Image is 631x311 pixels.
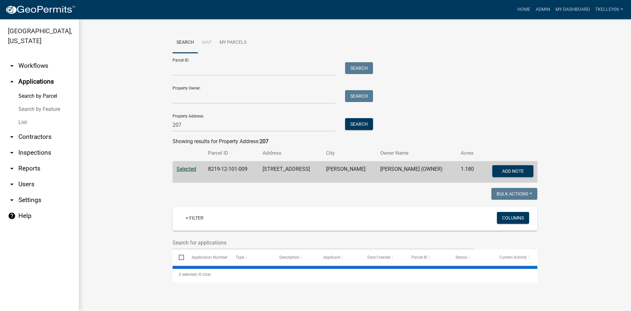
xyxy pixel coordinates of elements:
[259,161,322,183] td: [STREET_ADDRESS]
[180,212,209,224] a: + Filter
[279,255,299,260] span: Description
[260,138,269,144] strong: 207
[8,212,16,220] i: help
[185,249,229,265] datatable-header-cell: Application Number
[323,255,340,260] span: Applicant
[376,145,457,161] th: Owner Name
[8,133,16,141] i: arrow_drop_down
[173,266,537,283] div: 0 total
[192,255,227,260] span: Application Number
[405,249,449,265] datatable-header-cell: Parcel ID
[457,161,481,183] td: 1.180
[493,249,537,265] datatable-header-cell: Current Activity
[216,32,250,53] a: My Parcels
[173,249,185,265] datatable-header-cell: Select
[553,3,593,16] a: My Dashboard
[259,145,322,161] th: Address
[515,3,533,16] a: Home
[497,212,529,224] button: Columns
[457,145,481,161] th: Acres
[236,255,244,260] span: Type
[411,255,427,260] span: Parcel ID
[502,168,524,174] span: Add Note
[322,161,376,183] td: [PERSON_NAME]
[8,149,16,157] i: arrow_drop_down
[376,161,457,183] td: [PERSON_NAME] (OWNER)
[229,249,273,265] datatable-header-cell: Type
[533,3,553,16] a: Admin
[345,90,373,102] button: Search
[204,145,258,161] th: Parcel ID
[8,78,16,86] i: arrow_drop_up
[492,165,533,177] button: Add Note
[317,249,361,265] datatable-header-cell: Applicant
[593,3,626,16] a: Tkelley06
[500,255,527,260] span: Current Activity
[367,255,390,260] span: Date Created
[8,196,16,204] i: arrow_drop_down
[8,180,16,188] i: arrow_drop_down
[273,249,317,265] datatable-header-cell: Description
[204,161,258,183] td: 8219-12-101-009
[173,236,475,249] input: Search for applications
[8,165,16,172] i: arrow_drop_down
[361,249,405,265] datatable-header-cell: Date Created
[345,62,373,74] button: Search
[322,145,376,161] th: City
[176,166,196,172] a: Selected
[179,272,199,277] span: 0 selected /
[8,62,16,70] i: arrow_drop_down
[449,249,493,265] datatable-header-cell: Status
[491,188,537,200] button: Bulk Actions
[173,138,537,145] div: Showing results for Property Address:
[345,118,373,130] button: Search
[456,255,467,260] span: Status
[173,32,198,53] a: Search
